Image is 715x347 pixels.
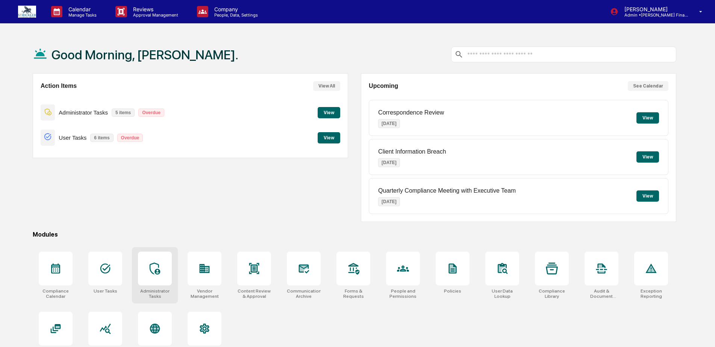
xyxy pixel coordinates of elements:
div: Audit & Document Logs [585,288,618,299]
button: See Calendar [628,81,668,91]
div: Administrator Tasks [138,288,172,299]
button: View [636,151,659,163]
div: People and Permissions [386,288,420,299]
p: Admin • [PERSON_NAME] Financial Group [618,12,688,18]
h2: Action Items [41,83,77,89]
p: 5 items [112,109,135,117]
h2: Upcoming [369,83,398,89]
h1: Good Morning, [PERSON_NAME]. [52,47,238,62]
div: Exception Reporting [634,288,668,299]
button: View [318,132,340,143]
p: [DATE] [378,197,400,206]
div: Communications Archive [287,288,321,299]
div: Compliance Calendar [39,288,73,299]
p: Correspondence Review [378,109,444,116]
div: Vendor Management [188,288,221,299]
div: Content Review & Approval [237,288,271,299]
p: Reviews [127,6,182,12]
p: [PERSON_NAME] [618,6,688,12]
p: [DATE] [378,119,400,128]
p: User Tasks [59,134,86,141]
p: Administrator Tasks [59,109,108,116]
button: View [636,112,659,124]
p: 6 items [90,134,113,142]
button: View All [313,81,340,91]
p: Quarterly Compliance Meeting with Executive Team [378,187,516,194]
div: Modules [33,231,676,238]
p: Approval Management [127,12,182,18]
button: View [636,190,659,202]
p: [DATE] [378,158,400,167]
button: View [318,107,340,118]
div: Policies [444,288,461,294]
p: Manage Tasks [62,12,100,18]
div: User Data Lookup [485,288,519,299]
a: View [318,109,340,116]
p: Calendar [62,6,100,12]
p: Overdue [138,109,164,117]
a: View [318,134,340,141]
p: Overdue [117,134,143,142]
p: Client Information Breach [378,148,446,155]
p: People, Data, Settings [208,12,262,18]
div: Forms & Requests [336,288,370,299]
img: logo [18,6,36,18]
div: User Tasks [94,288,117,294]
p: Company [208,6,262,12]
div: Compliance Library [535,288,569,299]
